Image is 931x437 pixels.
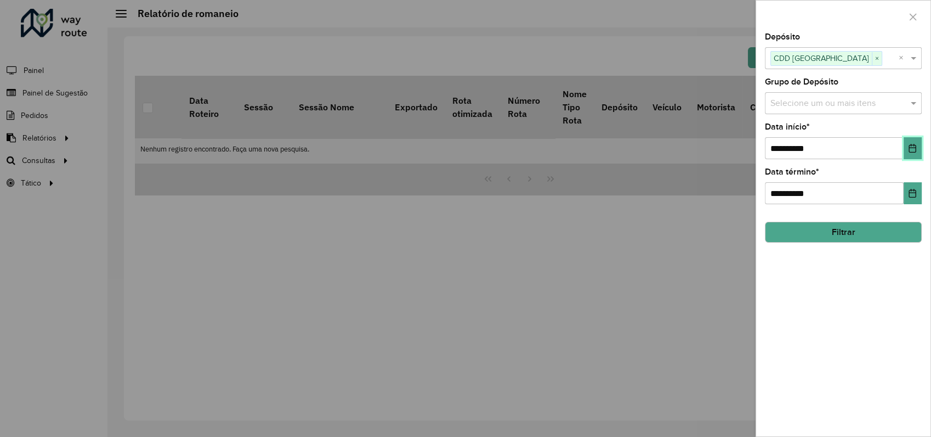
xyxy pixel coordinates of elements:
label: Grupo de Depósito [765,75,838,88]
button: Choose Date [904,137,922,159]
span: × [872,52,882,65]
label: Data início [765,120,810,133]
span: CDD [GEOGRAPHIC_DATA] [771,52,872,65]
label: Depósito [765,30,800,43]
button: Choose Date [904,182,922,204]
button: Filtrar [765,222,922,243]
span: Clear all [899,52,908,65]
label: Data término [765,165,819,178]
